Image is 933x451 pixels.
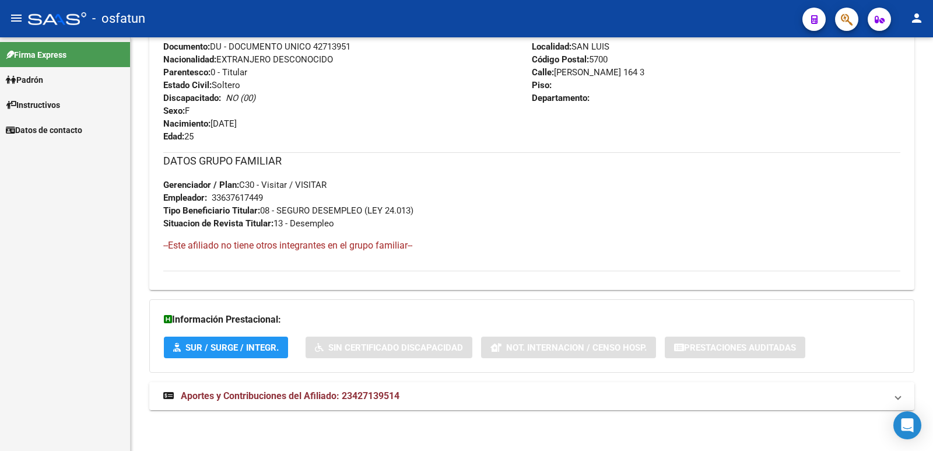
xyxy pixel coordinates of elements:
[163,180,239,190] strong: Gerenciador / Plan:
[164,312,900,328] h3: Información Prestacional:
[6,99,60,111] span: Instructivos
[6,48,66,61] span: Firma Express
[532,54,589,65] strong: Código Postal:
[665,337,805,358] button: Prestaciones Auditadas
[532,93,590,103] strong: Departamento:
[532,54,608,65] span: 5700
[163,131,194,142] span: 25
[506,342,647,353] span: Not. Internacion / Censo Hosp.
[6,74,43,86] span: Padrón
[163,29,184,39] strong: CUIL:
[185,342,279,353] span: SUR / SURGE / INTEGR.
[163,153,900,169] h3: DATOS GRUPO FAMILIAR
[163,93,221,103] strong: Discapacitado:
[306,337,472,358] button: Sin Certificado Discapacidad
[163,41,350,52] span: DU - DOCUMENTO UNICO 42713951
[163,54,333,65] span: EXTRANJERO DESCONOCIDO
[163,29,236,39] span: 23427139514
[9,11,23,25] mat-icon: menu
[6,124,82,137] span: Datos de contacto
[532,67,554,78] strong: Calle:
[212,191,263,204] div: 33637617449
[163,205,260,216] strong: Tipo Beneficiario Titular:
[532,80,552,90] strong: Piso:
[163,106,185,116] strong: Sexo:
[481,337,656,358] button: Not. Internacion / Censo Hosp.
[532,41,609,52] span: SAN LUIS
[163,118,237,129] span: [DATE]
[910,11,924,25] mat-icon: person
[149,382,914,410] mat-expansion-panel-header: Aportes y Contribuciones del Afiliado: 23427139514
[532,67,644,78] span: [PERSON_NAME] 164 3
[92,6,145,32] span: - osfatun
[532,41,571,52] strong: Localidad:
[328,342,463,353] span: Sin Certificado Discapacidad
[163,54,216,65] strong: Nacionalidad:
[163,80,240,90] span: Soltero
[163,41,210,52] strong: Documento:
[532,29,571,39] strong: Provincia:
[163,218,273,229] strong: Situacion de Revista Titular:
[163,205,413,216] span: 08 - SEGURO DESEMPLEO (LEY 24.013)
[181,390,399,401] span: Aportes y Contribuciones del Afiliado: 23427139514
[163,106,190,116] span: F
[226,93,255,103] i: NO (00)
[163,80,212,90] strong: Estado Civil:
[163,218,334,229] span: 13 - Desempleo
[164,337,288,358] button: SUR / SURGE / INTEGR.
[163,180,327,190] span: C30 - Visitar / VISITAR
[684,342,796,353] span: Prestaciones Auditadas
[163,239,900,252] h4: --Este afiliado no tiene otros integrantes en el grupo familiar--
[163,193,207,203] strong: Empleador:
[163,118,211,129] strong: Nacimiento:
[163,131,184,142] strong: Edad:
[163,67,247,78] span: 0 - Titular
[893,411,921,439] div: Open Intercom Messenger
[163,67,211,78] strong: Parentesco:
[532,29,605,39] span: San Luis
